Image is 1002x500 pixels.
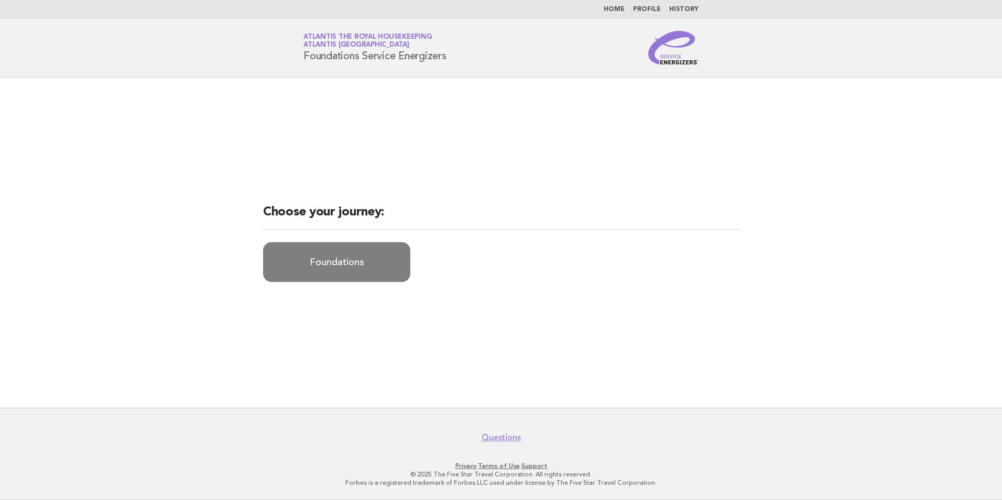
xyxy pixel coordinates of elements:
a: History [669,6,699,13]
h2: Choose your journey: [263,204,739,230]
h1: Foundations Service Energizers [303,34,446,61]
a: Terms of Use [478,462,520,470]
a: Foundations [263,242,410,282]
span: Atlantis [GEOGRAPHIC_DATA] [303,42,409,49]
a: Profile [633,6,661,13]
p: · · [180,462,822,470]
p: Forbes is a registered trademark of Forbes LLC used under license by The Five Star Travel Corpora... [180,479,822,487]
a: Privacy [455,462,476,470]
p: © 2025 The Five Star Travel Corporation. All rights reserved. [180,470,822,479]
a: Questions [482,432,521,443]
img: Service Energizers [648,31,699,64]
a: Atlantis the Royal HousekeepingAtlantis [GEOGRAPHIC_DATA] [303,34,432,48]
a: Home [604,6,625,13]
a: Support [521,462,547,470]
